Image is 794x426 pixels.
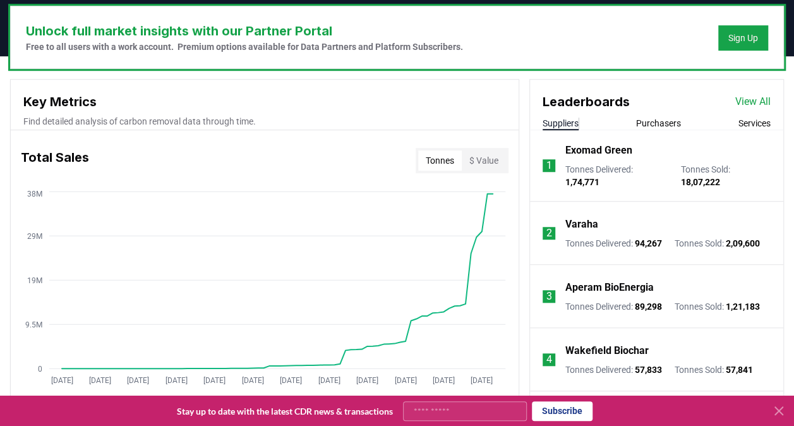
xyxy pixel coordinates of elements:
[565,163,668,188] p: Tonnes Delivered :
[681,163,771,188] p: Tonnes Sold :
[23,92,506,111] h3: Key Metrics
[203,376,226,385] tspan: [DATE]
[242,376,264,385] tspan: [DATE]
[726,365,753,375] span: 57,841
[565,280,654,295] a: Aperam BioEnergia
[27,276,42,284] tspan: 19M
[546,289,552,304] p: 3
[127,376,149,385] tspan: [DATE]
[718,25,768,51] button: Sign Up
[418,150,462,171] button: Tonnes
[433,376,455,385] tspan: [DATE]
[89,376,111,385] tspan: [DATE]
[27,190,42,198] tspan: 38M
[565,363,662,376] p: Tonnes Delivered :
[546,352,552,367] p: 4
[546,226,552,241] p: 2
[635,301,662,312] span: 89,298
[728,32,758,44] a: Sign Up
[565,143,632,158] a: Exomad Green
[471,376,493,385] tspan: [DATE]
[23,115,506,128] p: Find detailed analysis of carbon removal data through time.
[565,217,598,232] a: Varaha
[738,117,771,130] button: Services
[543,117,579,130] button: Suppliers
[394,376,416,385] tspan: [DATE]
[565,237,662,250] p: Tonnes Delivered :
[681,177,720,187] span: 18,07,222
[726,301,760,312] span: 1,21,183
[26,21,463,40] h3: Unlock full market insights with our Partner Portal
[675,237,760,250] p: Tonnes Sold :
[635,365,662,375] span: 57,833
[565,343,649,358] a: Wakefield Biochar
[675,363,753,376] p: Tonnes Sold :
[635,238,662,248] span: 94,267
[462,150,506,171] button: $ Value
[38,364,42,373] tspan: 0
[356,376,378,385] tspan: [DATE]
[26,40,463,53] p: Free to all users with a work account. Premium options available for Data Partners and Platform S...
[25,320,42,329] tspan: 9.5M
[280,376,302,385] tspan: [DATE]
[546,158,551,173] p: 1
[565,177,599,187] span: 1,74,771
[51,376,73,385] tspan: [DATE]
[543,92,630,111] h3: Leaderboards
[21,148,89,173] h3: Total Sales
[726,238,760,248] span: 2,09,600
[565,300,662,313] p: Tonnes Delivered :
[675,300,760,313] p: Tonnes Sold :
[165,376,188,385] tspan: [DATE]
[735,94,771,109] a: View All
[636,117,681,130] button: Purchasers
[27,231,42,240] tspan: 29M
[318,376,340,385] tspan: [DATE]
